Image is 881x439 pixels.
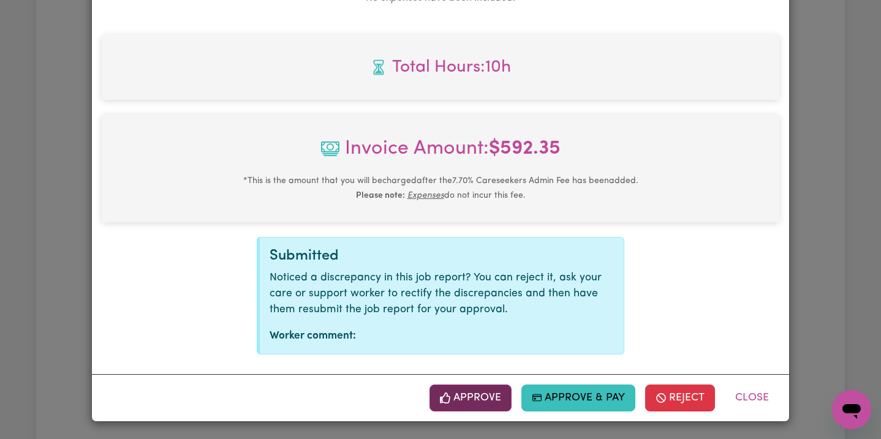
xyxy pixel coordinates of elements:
span: Invoice Amount: [112,134,769,173]
u: Expenses [407,191,444,200]
button: Close [725,385,779,411]
small: This is the amount that you will be charged after the 7.70 % Careseekers Admin Fee has been added... [243,176,638,200]
button: Approve [429,385,512,411]
b: Please note: [356,191,405,200]
span: Total hours worked: 10 hours [112,54,769,80]
iframe: Button to launch messaging window [832,390,871,429]
p: Noticed a discrepancy in this job report? You can reject it, ask your care or support worker to r... [270,270,614,318]
b: $ 592.35 [489,139,561,159]
button: Reject [645,385,715,411]
span: Submitted [270,249,339,263]
strong: Worker comment: [270,331,356,341]
button: Approve & Pay [521,385,636,411]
